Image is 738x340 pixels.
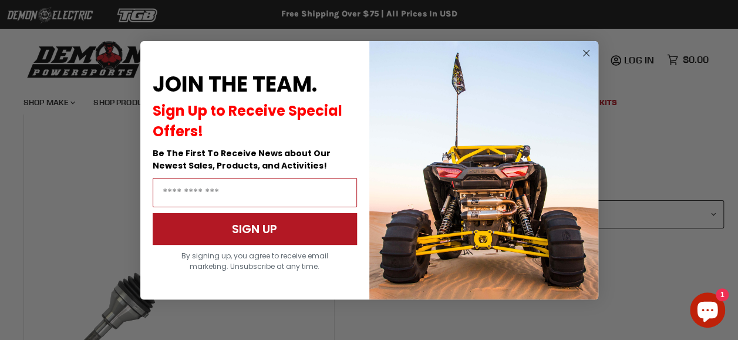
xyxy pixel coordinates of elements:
[153,178,357,207] input: Email Address
[153,101,342,141] span: Sign Up to Receive Special Offers!
[153,147,331,171] span: Be The First To Receive News about Our Newest Sales, Products, and Activities!
[369,41,598,299] img: a9095488-b6e7-41ba-879d-588abfab540b.jpeg
[579,46,594,60] button: Close dialog
[153,69,317,99] span: JOIN THE TEAM.
[153,213,357,245] button: SIGN UP
[686,292,729,331] inbox-online-store-chat: Shopify online store chat
[181,251,328,271] span: By signing up, you agree to receive email marketing. Unsubscribe at any time.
